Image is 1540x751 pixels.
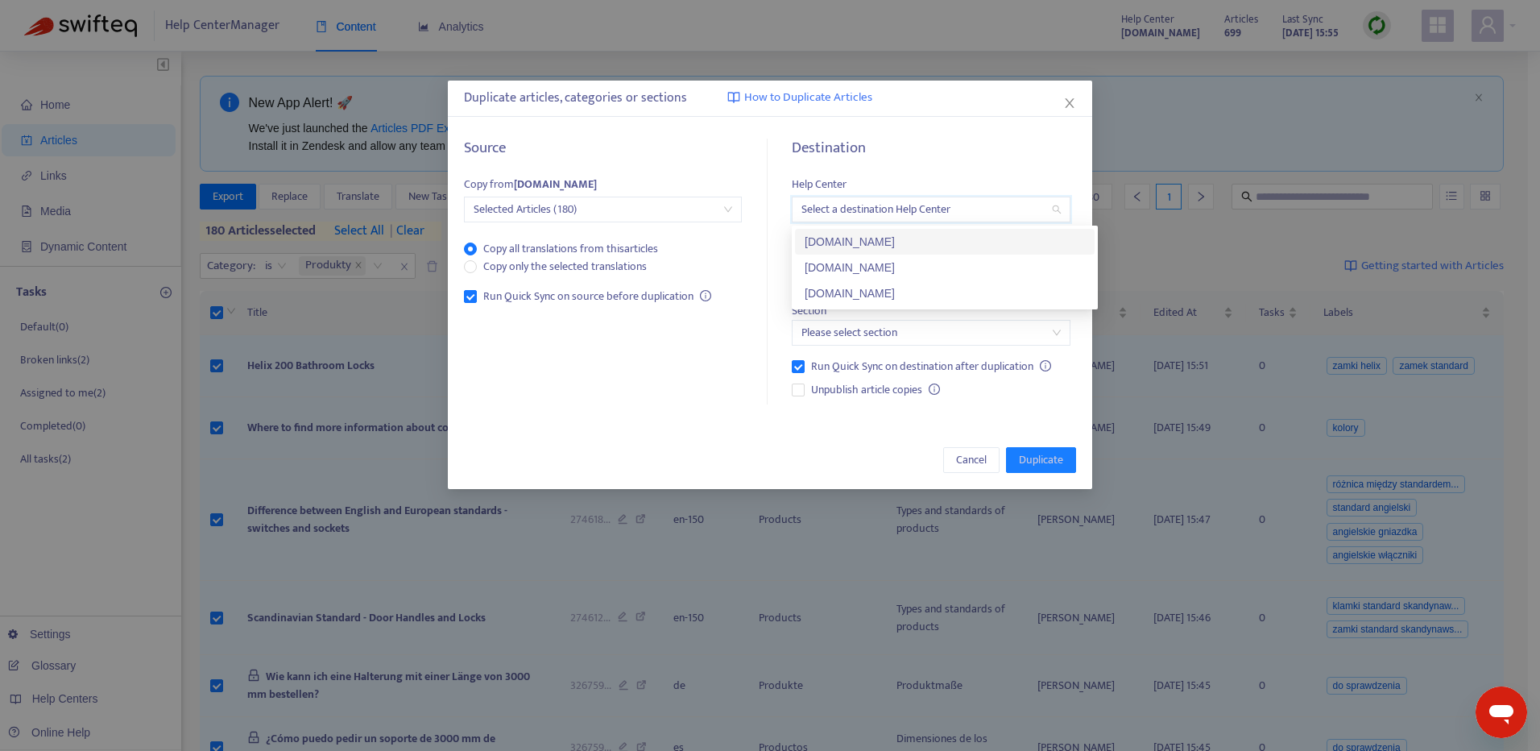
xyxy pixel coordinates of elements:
span: info-circle [700,290,711,301]
span: Cancel [956,451,987,469]
span: Unpublish article copies [805,381,929,399]
h5: Destination [792,139,1070,158]
div: pomoc.skandynawskieuchwyty.pl [795,229,1095,255]
span: Run Quick Sync on destination after duplication [805,358,1040,375]
span: Selected Articles (180) [474,197,732,222]
img: image-link [727,91,740,104]
div: [DOMAIN_NAME] [805,233,1085,251]
h5: Source [464,139,742,158]
span: Copy only the selected translations [477,258,653,276]
div: Duplicate articles, categories or sections [464,89,1076,108]
iframe: Przycisk uruchamiania okna komunikatora, konwersacja w toku [1476,687,1527,738]
span: Copy all translations from this articles [477,240,664,258]
span: info-circle [929,384,940,395]
div: employees.moodnook.com [795,255,1095,280]
strong: [DOMAIN_NAME] [514,175,597,193]
span: Section [792,301,826,320]
span: Help Center [792,175,847,193]
div: [DOMAIN_NAME] [805,259,1085,276]
span: Run Quick Sync on source before duplication [477,288,700,305]
div: help.moodnook.com [795,280,1095,306]
span: How to Duplicate Articles [744,89,872,107]
button: Close [1061,94,1078,112]
div: [DOMAIN_NAME] [805,284,1085,302]
a: How to Duplicate Articles [727,89,872,107]
span: Copy from [464,175,597,193]
span: close [1063,97,1076,110]
button: Cancel [943,447,1000,473]
span: info-circle [1040,360,1051,371]
button: Duplicate [1006,447,1076,473]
